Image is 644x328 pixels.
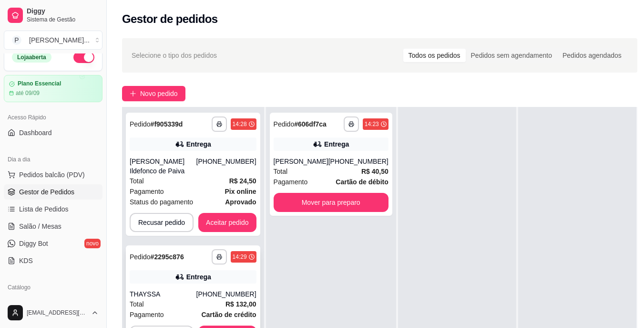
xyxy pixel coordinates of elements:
[27,7,99,16] span: Diggy
[274,177,308,187] span: Pagamento
[130,120,151,128] span: Pedido
[225,188,256,195] strong: Pix online
[201,311,256,318] strong: Cartão de crédito
[225,198,256,206] strong: aprovado
[19,256,33,265] span: KDS
[130,176,144,186] span: Total
[186,139,211,149] div: Entrega
[198,213,256,232] button: Aceitar pedido
[4,125,102,140] a: Dashboard
[19,170,85,180] span: Pedidos balcão (PDV)
[274,193,388,212] button: Mover para preparo
[4,253,102,268] a: KDS
[16,89,40,97] article: até 09/09
[186,272,211,282] div: Entrega
[365,120,379,128] div: 14:23
[196,289,256,299] div: [PHONE_NUMBER]
[18,80,61,87] article: Plano Essencial
[151,120,183,128] strong: # f905339d
[4,219,102,234] a: Salão / Mesas
[4,280,102,295] div: Catálogo
[328,157,388,166] div: [PHONE_NUMBER]
[122,86,185,101] button: Novo pedido
[122,11,218,27] h2: Gestor de pedidos
[274,120,295,128] span: Pedido
[557,49,627,62] div: Pedidos agendados
[130,299,144,309] span: Total
[19,222,61,231] span: Salão / Mesas
[324,139,349,149] div: Entrega
[4,295,102,310] a: Produtos
[73,52,94,63] button: Alterar Status
[4,236,102,251] a: Diggy Botnovo
[4,110,102,125] div: Acesso Rápido
[29,35,90,45] div: [PERSON_NAME] ...
[4,301,102,324] button: [EMAIL_ADDRESS][DOMAIN_NAME]
[151,253,184,261] strong: # 2295c876
[361,168,388,175] strong: R$ 40,50
[130,253,151,261] span: Pedido
[196,157,256,176] div: [PHONE_NUMBER]
[19,187,74,197] span: Gestor de Pedidos
[140,88,178,99] span: Novo pedido
[12,52,51,63] div: Loja aberta
[466,49,557,62] div: Pedidos sem agendamento
[130,157,196,176] div: [PERSON_NAME] Ildefonco de Paiva
[233,120,247,128] div: 14:28
[130,186,164,197] span: Pagamento
[225,300,256,308] strong: R$ 132,00
[4,167,102,182] button: Pedidos balcão (PDV)
[19,204,69,214] span: Lista de Pedidos
[19,128,52,138] span: Dashboard
[4,75,102,102] a: Plano Essencialaté 09/09
[130,309,164,320] span: Pagamento
[4,4,102,27] a: DiggySistema de Gestão
[130,289,196,299] div: THAYSSA
[130,213,194,232] button: Recusar pedido
[4,152,102,167] div: Dia a dia
[130,90,136,97] span: plus
[132,50,217,61] span: Selecione o tipo dos pedidos
[130,197,193,207] span: Status do pagamento
[229,177,256,185] strong: R$ 24,50
[233,253,247,261] div: 14:29
[19,239,48,248] span: Diggy Bot
[12,35,21,45] span: P
[4,31,102,50] button: Select a team
[336,178,388,186] strong: Cartão de débito
[403,49,466,62] div: Todos os pedidos
[294,120,327,128] strong: # 606df7ca
[4,184,102,200] a: Gestor de Pedidos
[4,201,102,217] a: Lista de Pedidos
[274,157,328,166] div: [PERSON_NAME]
[274,166,288,177] span: Total
[27,309,87,317] span: [EMAIL_ADDRESS][DOMAIN_NAME]
[27,16,99,23] span: Sistema de Gestão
